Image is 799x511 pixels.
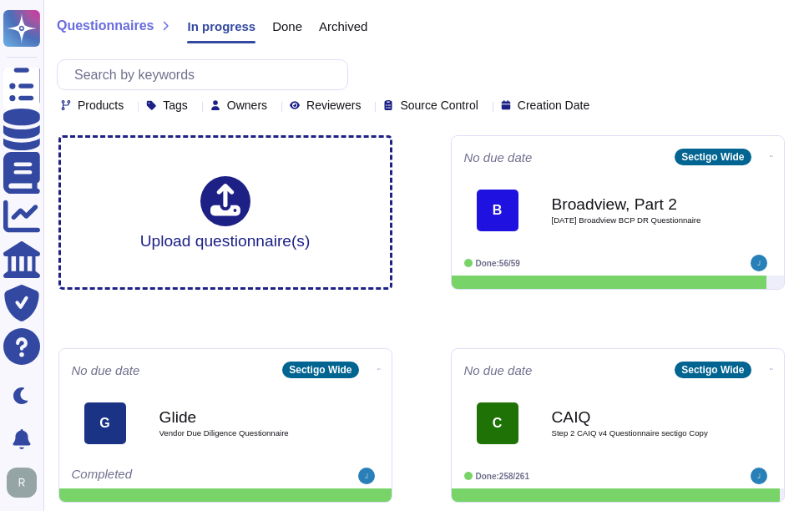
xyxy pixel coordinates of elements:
div: Completed [72,468,276,484]
span: In progress [187,20,255,33]
div: G [84,402,126,444]
span: Done: 56/59 [476,259,520,268]
div: Sectigo Wide [675,149,751,165]
span: [DATE] Broadview BCP DR Questionnaire [552,216,719,225]
b: CAIQ [552,409,719,425]
div: B [477,190,518,231]
span: Tags [163,99,188,111]
img: user [7,468,37,498]
img: user [751,255,767,271]
span: No due date [464,364,533,377]
b: Broadview, Part 2 [552,196,719,212]
span: Step 2 CAIQ v4 Questionnaire sectigo Copy [552,429,719,438]
img: user [358,468,375,484]
b: Glide [159,409,326,425]
span: Products [78,99,124,111]
div: Sectigo Wide [675,362,751,378]
span: No due date [464,151,533,164]
span: No due date [72,364,140,377]
div: Sectigo Wide [282,362,358,378]
span: Done [272,20,302,33]
span: Archived [319,20,367,33]
img: user [751,468,767,484]
span: Questionnaires [57,19,154,33]
span: Source Control [400,99,478,111]
span: Done: 258/261 [476,472,530,481]
input: Search by keywords [66,60,347,89]
button: user [3,464,48,501]
div: C [477,402,518,444]
span: Creation Date [518,99,589,111]
div: Upload questionnaire(s) [140,176,311,249]
span: Owners [227,99,267,111]
span: Reviewers [306,99,361,111]
span: Vendor Due Diligence Questionnaire [159,429,326,438]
